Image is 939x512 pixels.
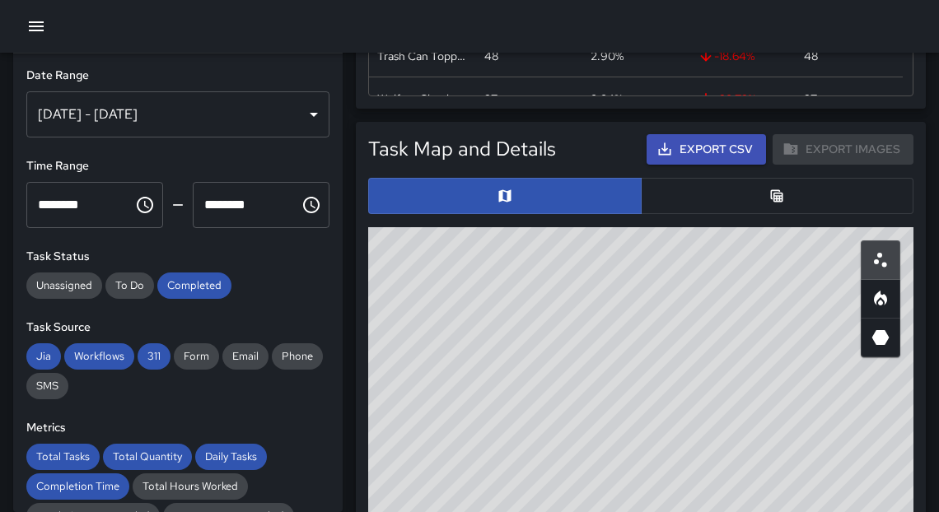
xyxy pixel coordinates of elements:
[591,91,623,107] div: 2.24%
[861,279,900,319] button: Heatmap
[861,318,900,357] button: 3D Heatmap
[768,188,785,204] svg: Table
[26,248,329,266] h6: Task Status
[174,343,219,370] div: Form
[26,349,61,363] span: Jia
[698,48,754,64] span: -18.64 %
[26,319,329,337] h6: Task Source
[26,278,102,292] span: Unassigned
[26,91,329,137] div: [DATE] - [DATE]
[157,272,231,299] div: Completed
[26,479,129,493] span: Completion Time
[64,349,134,363] span: Workflows
[484,91,498,107] div: 37
[26,373,68,399] div: SMS
[484,48,498,64] div: 48
[133,479,248,493] span: Total Hours Worked
[804,91,817,107] div: 37
[103,444,192,470] div: Total Quantity
[861,240,900,280] button: Scatterplot
[871,250,890,270] svg: Scatterplot
[26,444,100,470] div: Total Tasks
[195,449,267,463] span: Daily Tasks
[871,289,890,309] svg: Heatmap
[698,91,756,107] span: -32.73 %
[871,328,890,347] svg: 3D Heatmap
[26,67,329,85] h6: Date Range
[138,343,171,370] div: 311
[26,157,329,175] h6: Time Range
[26,272,102,299] div: Unassigned
[157,278,231,292] span: Completed
[64,343,134,370] div: Workflows
[174,349,219,363] span: Form
[647,134,766,165] button: Export CSV
[368,136,556,162] h5: Task Map and Details
[103,449,192,463] span: Total Quantity
[138,349,171,363] span: 311
[295,189,328,221] button: Choose time, selected time is 11:59 PM
[105,278,154,292] span: To Do
[105,272,154,299] div: To Do
[133,473,248,500] div: Total Hours Worked
[128,189,161,221] button: Choose time, selected time is 12:00 AM
[804,48,818,64] div: 48
[497,188,513,204] svg: Map
[377,48,468,64] div: Trash Can Topped Off Wiped Down
[591,48,624,64] div: 2.90%
[26,379,68,393] span: SMS
[222,343,269,370] div: Email
[272,349,323,363] span: Phone
[377,91,468,107] div: Welfare Check Conducted
[222,349,269,363] span: Email
[195,444,267,470] div: Daily Tasks
[641,178,914,214] button: Table
[368,178,642,214] button: Map
[26,449,100,463] span: Total Tasks
[26,343,61,370] div: Jia
[26,419,329,437] h6: Metrics
[272,343,323,370] div: Phone
[26,473,129,500] div: Completion Time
